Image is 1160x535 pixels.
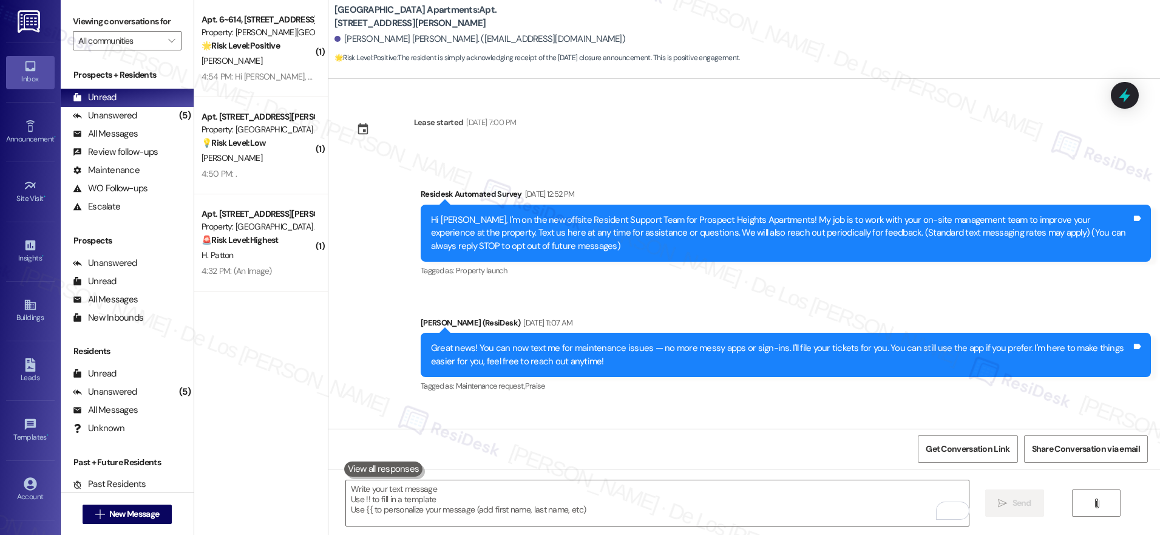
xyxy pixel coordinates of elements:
[926,443,1009,455] span: Get Conversation Link
[1092,499,1101,508] i: 
[202,55,262,66] span: [PERSON_NAME]
[202,13,314,26] div: Apt. 6~614, [STREET_ADDRESS]
[6,175,55,208] a: Site Visit •
[61,456,194,469] div: Past + Future Residents
[202,220,314,233] div: Property: [GEOGRAPHIC_DATA] Apartments
[202,265,272,276] div: 4:32 PM: (An Image)
[522,188,575,200] div: [DATE] 12:52 PM
[463,116,516,129] div: [DATE] 7:00 PM
[421,316,1151,333] div: [PERSON_NAME] (ResiDesk)
[73,386,137,398] div: Unanswered
[520,316,572,329] div: [DATE] 11:07 AM
[6,355,55,387] a: Leads
[6,56,55,89] a: Inbox
[176,106,194,125] div: (5)
[431,342,1131,368] div: Great news! You can now text me for maintenance issues — no more messy apps or sign-ins. I'll fil...
[168,36,175,46] i: 
[73,404,138,417] div: All Messages
[61,234,194,247] div: Prospects
[73,164,140,177] div: Maintenance
[456,381,525,391] span: Maintenance request ,
[456,265,507,276] span: Property launch
[73,312,143,324] div: New Inbounds
[525,381,545,391] span: Praise
[202,137,266,148] strong: 💡 Risk Level: Low
[44,193,46,201] span: •
[73,275,117,288] div: Unread
[202,208,314,220] div: Apt. [STREET_ADDRESS][PERSON_NAME]
[73,146,158,158] div: Review follow-ups
[202,234,279,245] strong: 🚨 Risk Level: Highest
[73,200,120,213] div: Escalate
[6,295,55,327] a: Buildings
[202,123,314,136] div: Property: [GEOGRAPHIC_DATA] Apartments
[109,508,159,520] span: New Message
[73,128,138,140] div: All Messages
[61,345,194,358] div: Residents
[334,52,740,64] span: : The resident is simply acknowledging receipt of the [DATE] closure announcement. This is positi...
[176,383,194,401] div: (5)
[47,431,49,440] span: •
[73,109,137,122] div: Unanswered
[73,367,117,380] div: Unread
[73,91,117,104] div: Unread
[73,257,137,270] div: Unanswered
[202,168,237,179] div: 4:50 PM: .
[1012,497,1031,509] span: Send
[6,474,55,506] a: Account
[95,509,104,519] i: 
[421,262,1151,279] div: Tagged as:
[61,69,194,81] div: Prospects + Residents
[1024,435,1148,463] button: Share Conversation via email
[421,377,1151,395] div: Tagged as:
[202,26,314,39] div: Property: [PERSON_NAME][GEOGRAPHIC_DATA] Apartments
[334,4,577,30] b: [GEOGRAPHIC_DATA] Apartments: Apt. [STREET_ADDRESS][PERSON_NAME]
[202,152,262,163] span: [PERSON_NAME]
[334,53,397,63] strong: 🌟 Risk Level: Positive
[73,293,138,306] div: All Messages
[54,133,56,141] span: •
[918,435,1017,463] button: Get Conversation Link
[83,505,172,524] button: New Message
[18,10,42,33] img: ResiDesk Logo
[202,40,280,51] strong: 🌟 Risk Level: Positive
[334,33,625,46] div: [PERSON_NAME] [PERSON_NAME]. ([EMAIL_ADDRESS][DOMAIN_NAME])
[6,235,55,268] a: Insights •
[202,111,314,123] div: Apt. [STREET_ADDRESS][PERSON_NAME]
[73,478,146,491] div: Past Residents
[346,480,969,526] textarea: To enrich screen reader interactions, please activate Accessibility in Grammarly extension settings
[42,252,44,261] span: •
[78,31,162,50] input: All communities
[73,12,181,31] label: Viewing conversations for
[421,188,1151,205] div: Residesk Automated Survey
[202,250,234,261] span: H. Patton
[73,422,124,435] div: Unknown
[414,116,464,129] div: Lease started
[73,182,148,195] div: WO Follow-ups
[1032,443,1140,455] span: Share Conversation via email
[202,71,1059,82] div: 4:54 PM: Hi [PERSON_NAME], Please disregard the previous message. Here's the updated one: The poo...
[985,489,1044,517] button: Send
[998,499,1007,508] i: 
[6,414,55,447] a: Templates •
[431,214,1131,253] div: Hi [PERSON_NAME], I'm on the new offsite Resident Support Team for Prospect Heights Apartments! M...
